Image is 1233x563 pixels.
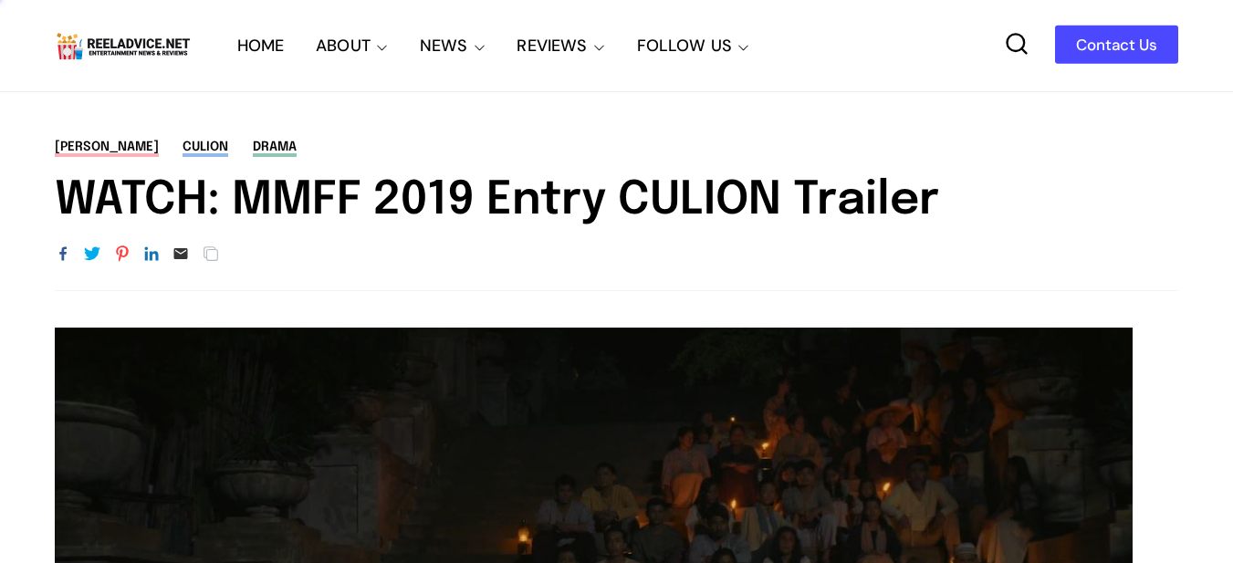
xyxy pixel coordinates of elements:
[55,243,228,268] div: Share
[55,246,71,263] a: Share to Facebook
[172,246,189,263] a: Email
[84,246,100,263] a: Share to Twitter
[55,173,1178,228] h1: WATCH: MMFF 2019 Entry CULION Trailer
[203,246,219,263] span: Get Link
[253,141,297,157] a: drama
[143,246,160,263] a: Share to LinkedIn
[1055,26,1178,64] a: Contact Us
[55,28,192,63] img: Reel Advice Movie Reviews
[183,141,228,157] a: Culion
[114,246,131,263] a: Share to Pinterest
[55,141,159,157] a: [PERSON_NAME]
